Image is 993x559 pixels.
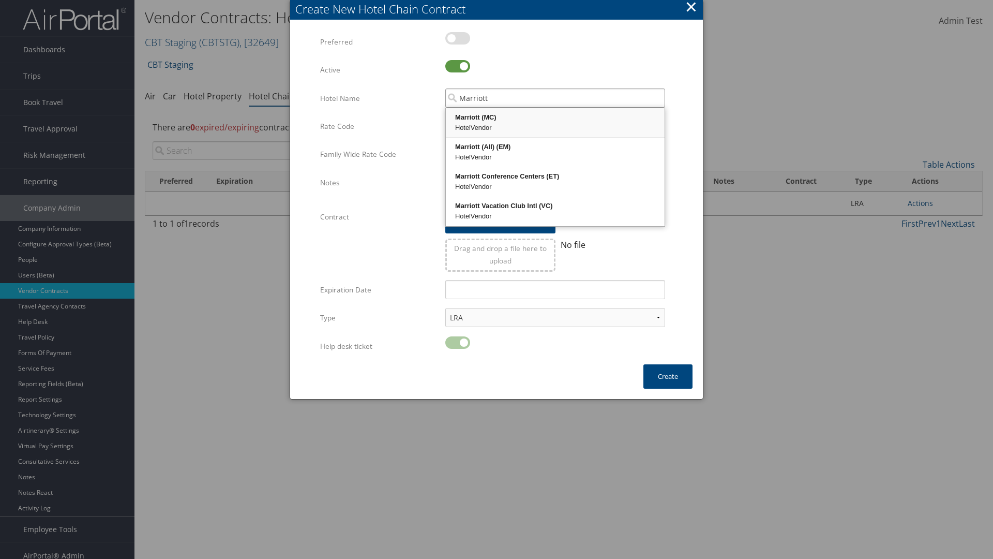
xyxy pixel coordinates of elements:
button: Create [643,364,693,389]
span: No file [561,239,585,251]
label: Preferred [320,32,438,52]
div: Marriott Vacation Club Intl (VC) [447,201,663,211]
label: Type [320,308,438,328]
div: HotelVendor [447,123,663,133]
label: Family Wide Rate Code [320,144,438,164]
div: Marriott (MC) [447,112,663,123]
label: Hotel Name [320,89,438,108]
div: HotelVendor [447,182,663,192]
label: Notes [320,173,438,193]
div: Marriott (All) (EM) [447,142,663,152]
div: HotelVendor [447,152,663,163]
div: Create New Hotel Chain Contract [295,1,703,17]
span: Drag and drop a file here to upload [454,243,547,266]
div: HotelVendor [447,211,663,222]
div: Marriott Conference Centers (ET) [447,171,663,182]
label: Contract [320,207,438,227]
label: Help desk ticket [320,336,438,356]
label: Active [320,60,438,80]
label: Expiration Date [320,280,438,300]
label: Rate Code [320,116,438,136]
